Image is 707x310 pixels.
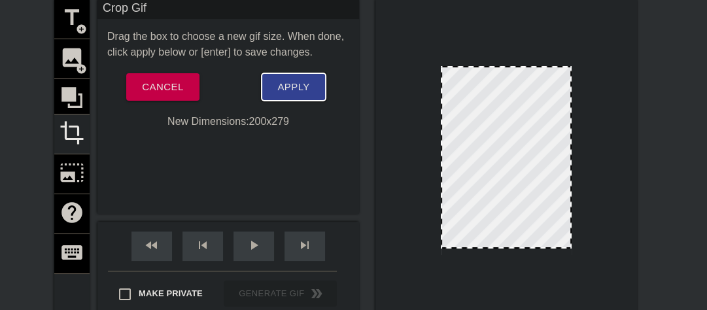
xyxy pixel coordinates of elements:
span: Cancel [142,78,183,95]
span: Make Private [139,287,203,300]
span: crop [60,120,84,145]
span: play_arrow [246,237,262,253]
span: skip_previous [195,237,211,253]
div: Drag the box to choose a new gif size. When done, click apply below or [enter] to save changes. [97,29,359,60]
span: Apply [277,78,309,95]
div: New Dimensions: 200 x 279 [97,114,359,129]
button: Cancel [126,73,199,101]
span: skip_next [297,237,313,253]
button: Apply [262,73,325,101]
span: fast_rewind [144,237,160,253]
